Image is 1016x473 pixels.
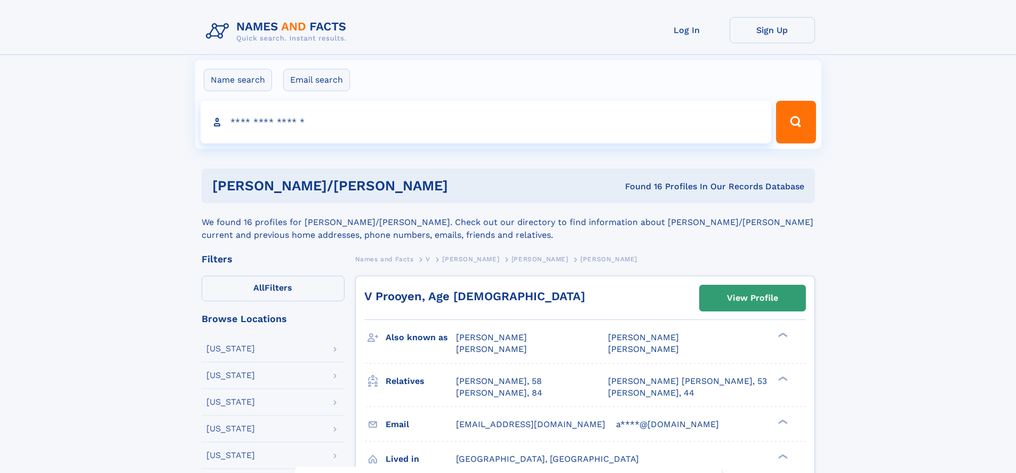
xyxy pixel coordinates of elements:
a: Sign Up [730,17,815,43]
div: ❯ [775,418,788,425]
a: Names and Facts [355,252,414,266]
a: [PERSON_NAME], 44 [608,387,694,399]
div: ❯ [775,332,788,339]
span: [PERSON_NAME] [511,255,569,263]
div: [US_STATE] [206,451,255,460]
span: V [426,255,430,263]
img: Logo Names and Facts [202,17,355,46]
label: Name search [204,69,272,91]
div: Browse Locations [202,314,345,324]
div: We found 16 profiles for [PERSON_NAME]/[PERSON_NAME]. Check out our directory to find information... [202,203,815,242]
a: Log In [644,17,730,43]
div: [US_STATE] [206,424,255,433]
a: V [426,252,430,266]
span: [PERSON_NAME] [608,332,679,342]
div: Found 16 Profiles In Our Records Database [537,181,804,193]
a: [PERSON_NAME], 84 [456,387,542,399]
span: [GEOGRAPHIC_DATA], [GEOGRAPHIC_DATA] [456,454,639,464]
div: [US_STATE] [206,371,255,380]
span: All [253,283,265,293]
a: View Profile [700,285,805,311]
h3: Also known as [386,328,456,347]
span: [PERSON_NAME] [456,332,527,342]
span: [EMAIL_ADDRESS][DOMAIN_NAME] [456,419,605,429]
label: Filters [202,276,345,301]
a: V Prooyen, Age [DEMOGRAPHIC_DATA] [364,290,585,303]
a: [PERSON_NAME] [PERSON_NAME], 53 [608,375,767,387]
div: ❯ [775,375,788,382]
button: Search Button [776,101,815,143]
span: [PERSON_NAME] [580,255,637,263]
div: View Profile [727,286,778,310]
span: [PERSON_NAME] [456,344,527,354]
span: [PERSON_NAME] [442,255,499,263]
label: Email search [283,69,350,91]
div: [US_STATE] [206,398,255,406]
span: [PERSON_NAME] [608,344,679,354]
h3: Email [386,415,456,434]
h1: [PERSON_NAME]/[PERSON_NAME] [212,179,537,193]
div: ❯ [775,453,788,460]
a: [PERSON_NAME], 58 [456,375,542,387]
div: Filters [202,254,345,264]
input: search input [201,101,772,143]
div: [US_STATE] [206,344,255,353]
h3: Lived in [386,450,456,468]
a: [PERSON_NAME] [511,252,569,266]
h3: Relatives [386,372,456,390]
a: [PERSON_NAME] [442,252,499,266]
